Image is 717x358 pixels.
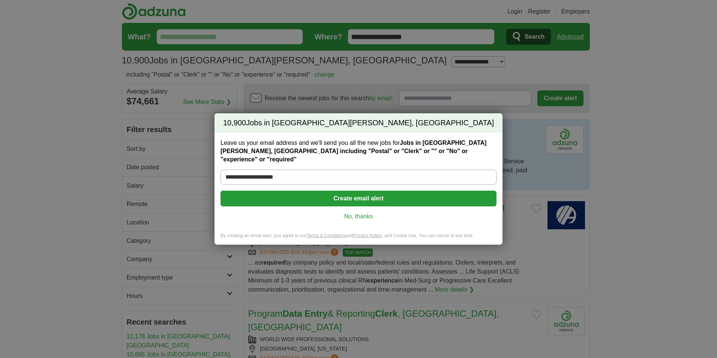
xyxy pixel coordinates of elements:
[226,212,490,221] a: No, thanks
[220,191,496,206] button: Create email alert
[220,140,486,162] strong: Jobs in [GEOGRAPHIC_DATA][PERSON_NAME], [GEOGRAPHIC_DATA] including "Postal" or "Clerk" or "" or ...
[353,233,382,238] a: Privacy Notice
[214,113,502,133] h2: Jobs in [GEOGRAPHIC_DATA][PERSON_NAME], [GEOGRAPHIC_DATA]
[214,233,502,245] div: By creating an email alert, you agree to our and , and Cookie Use. You can cancel at any time.
[223,118,246,128] span: 10,900
[306,233,345,238] a: Terms & Conditions
[220,139,496,164] label: Leave us your email address and we'll send you all the new jobs for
